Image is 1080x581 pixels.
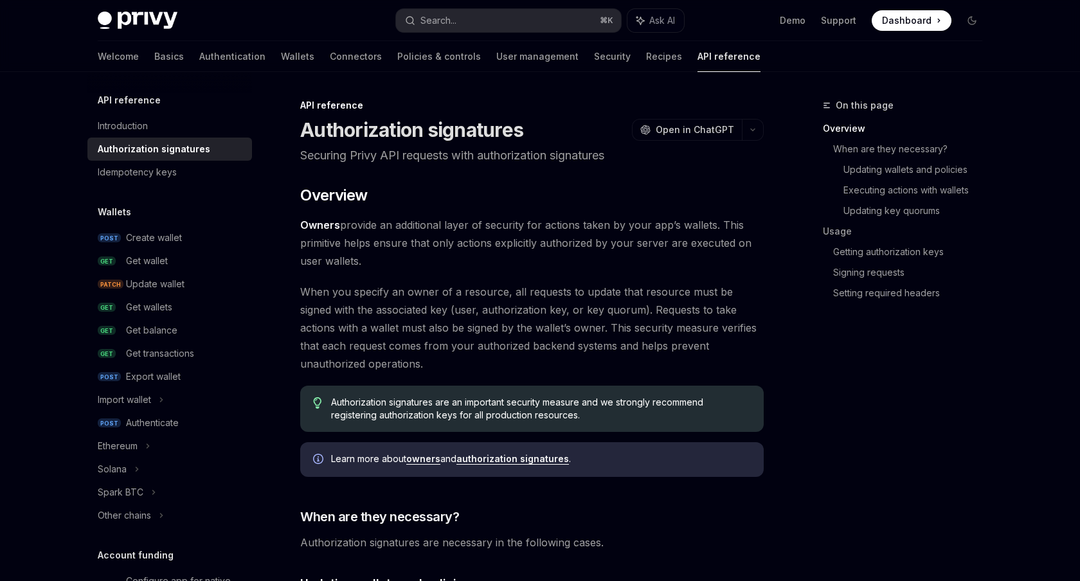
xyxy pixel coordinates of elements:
div: Search... [420,13,456,28]
a: Introduction [87,114,252,138]
div: Create wallet [126,230,182,246]
span: GET [98,349,116,359]
div: Idempotency keys [98,165,177,180]
button: Search...⌘K [396,9,621,32]
div: Spark BTC [98,485,143,500]
div: Update wallet [126,276,184,292]
a: Demo [780,14,806,27]
span: GET [98,256,116,266]
a: User management [496,41,579,72]
a: Connectors [330,41,382,72]
a: Authorization signatures [87,138,252,161]
span: GET [98,326,116,335]
span: provide an additional layer of security for actions taken by your app’s wallets. This primitive h... [300,216,764,270]
a: GETGet wallets [87,296,252,319]
div: Export wallet [126,369,181,384]
a: API reference [697,41,760,72]
a: Policies & controls [397,41,481,72]
button: Toggle dark mode [962,10,982,31]
a: GETGet wallet [87,249,252,273]
h5: Account funding [98,548,174,563]
span: ⌘ K [600,15,613,26]
a: Executing actions with wallets [843,180,993,201]
span: When you specify an owner of a resource, all requests to update that resource must be signed with... [300,283,764,373]
span: Open in ChatGPT [656,123,734,136]
a: Dashboard [872,10,951,31]
span: GET [98,303,116,312]
span: Ask AI [649,14,675,27]
a: authorization signatures [456,453,569,465]
span: When are they necessary? [300,508,459,526]
a: Getting authorization keys [833,242,993,262]
div: Import wallet [98,392,151,407]
a: POSTCreate wallet [87,226,252,249]
a: GETGet transactions [87,342,252,365]
svg: Info [313,454,326,467]
button: Ask AI [627,9,684,32]
a: POSTAuthenticate [87,411,252,434]
span: POST [98,372,121,382]
a: Authentication [199,41,265,72]
div: Get wallet [126,253,168,269]
a: Usage [823,221,993,242]
a: Updating wallets and policies [843,159,993,180]
a: Support [821,14,856,27]
div: Get wallets [126,299,172,315]
div: Authorization signatures [98,141,210,157]
a: Wallets [281,41,314,72]
a: Welcome [98,41,139,72]
a: Signing requests [833,262,993,283]
a: Setting required headers [833,283,993,303]
span: Overview [300,185,367,206]
a: GETGet balance [87,319,252,342]
a: Basics [154,41,184,72]
div: Solana [98,461,127,477]
span: POST [98,233,121,243]
div: Authenticate [126,415,179,431]
a: Updating key quorums [843,201,993,221]
p: Securing Privy API requests with authorization signatures [300,147,764,165]
div: Other chains [98,508,151,523]
a: Owners [300,219,340,232]
a: Recipes [646,41,682,72]
span: Dashboard [882,14,932,27]
div: Ethereum [98,438,138,454]
svg: Tip [313,397,322,409]
a: owners [406,453,440,465]
button: Open in ChatGPT [632,119,742,141]
a: Idempotency keys [87,161,252,184]
h5: Wallets [98,204,131,220]
a: POSTExport wallet [87,365,252,388]
div: Get balance [126,323,177,338]
h1: Authorization signatures [300,118,523,141]
a: PATCHUpdate wallet [87,273,252,296]
span: Authorization signatures are an important security measure and we strongly recommend registering ... [331,396,751,422]
span: Learn more about and . [331,452,751,465]
div: Get transactions [126,346,194,361]
a: Security [594,41,631,72]
a: Overview [823,118,993,139]
div: Introduction [98,118,148,134]
span: PATCH [98,280,123,289]
span: Authorization signatures are necessary in the following cases. [300,533,764,551]
img: dark logo [98,12,177,30]
div: API reference [300,99,764,112]
a: When are they necessary? [833,139,993,159]
h5: API reference [98,93,161,108]
span: On this page [836,98,894,113]
span: POST [98,418,121,428]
